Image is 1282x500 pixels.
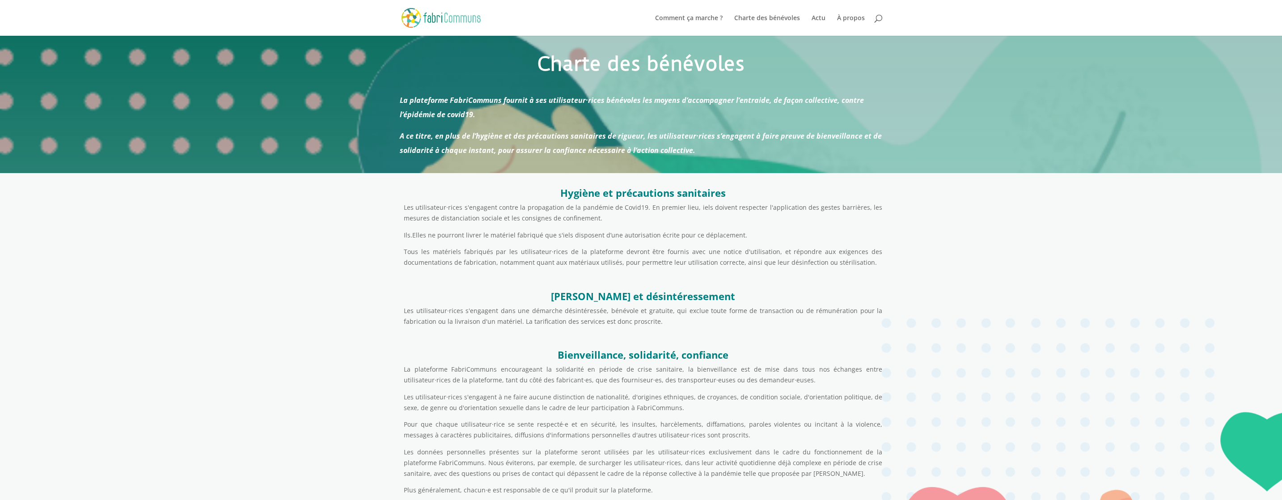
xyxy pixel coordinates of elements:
span: Les utilisateur·rices s'engagent contre la propagation de la pandémie de Covid19. En premier lieu... [404,203,882,222]
span: A ce titre, en plus de l’hygiène et des précautions sanitaires de rigueur, les utilisateur·rices ... [400,131,882,155]
a: Actu [812,15,825,36]
strong: Charte des bénévoles [537,52,745,76]
span: Les données personnelles présentes sur la plateforme seront utilisées par les utilisateur·rices e... [404,448,882,478]
strong: [PERSON_NAME] et désintéressement [551,289,735,303]
span: Pour que chaque utilisateur·rice se sente respecté·e et en sécurité, les insultes, harcèlements, ... [404,420,882,439]
img: FabriCommuns [402,8,482,27]
strong: Bienveillance, solidarité, confiance [558,348,728,361]
span: La plateforme FabriCommuns fournit à ses utilisateur·rices bénévoles les moyens d’accompagner l’e... [400,95,864,119]
span: La plateforme FabriCommuns encourageant la solidarité en période de crise sanitaire, la bienveill... [404,365,882,384]
a: À propos [837,15,865,36]
strong: Hygiène et précautions sanitaires [560,186,726,199]
span: Les utilisateur·rices s'engagent dans une démarche désintéressée, bénévole et gratuite, qui exclu... [404,306,882,326]
span: Plus généralement, chacun·e est responsable de ce qu'il produit sur la plateforme. [404,486,653,494]
a: Charte des bénévoles [734,15,800,36]
span: Les utilisateur·rices s'engagent à ne faire aucune distinction de nationalité, d'origines ethniqu... [404,393,882,412]
span: Tous les matériels fabriqués par les utilisateur·rices de la plateforme devront être fournis avec... [404,247,882,267]
span: Ils.Elles ne pourront livrer le matériel fabriqué que s'iels disposent d’une autorisation écrite ... [404,231,747,239]
a: Comment ça marche ? [655,15,723,36]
